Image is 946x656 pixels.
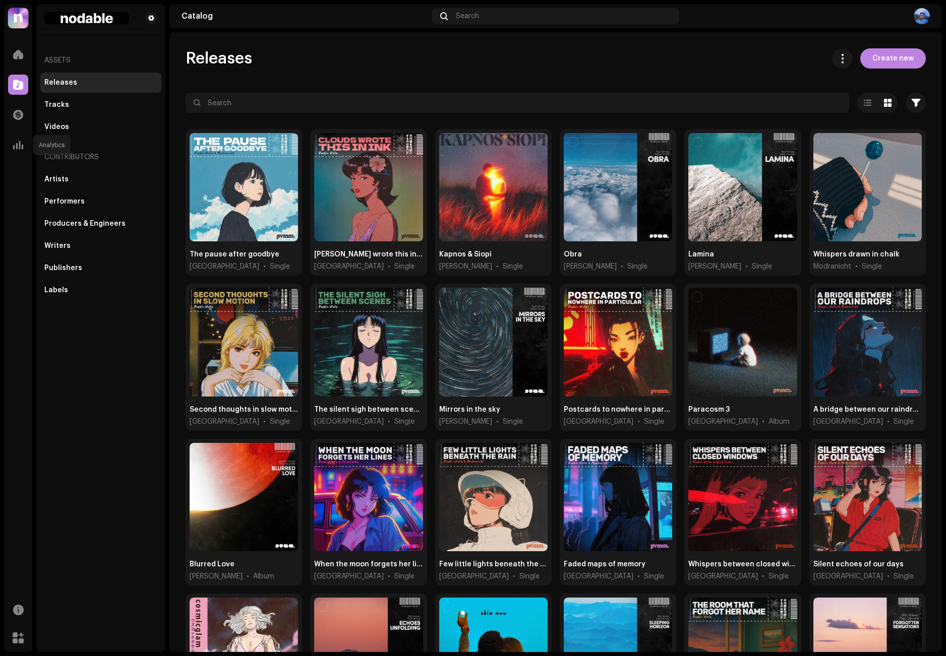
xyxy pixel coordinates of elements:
[439,571,509,581] span: Pueblo Vista
[44,175,69,183] div: Artists
[40,73,161,93] re-m-nav-item: Releases
[186,93,849,113] input: Search
[40,280,161,300] re-m-nav-item: Labels
[190,249,279,259] div: The pause after goodbye
[44,264,82,272] div: Publishers
[40,117,161,137] re-m-nav-item: Videos
[503,417,523,427] div: Single
[247,571,249,581] span: •
[762,417,764,427] span: •
[887,417,890,427] span: •
[314,249,423,259] div: Clouds wrote this in ink
[44,123,69,131] div: Videos
[44,79,77,87] div: Releases
[40,214,161,234] re-m-nav-item: Producers & Engineers
[314,559,423,569] div: When the moon forgets her lines
[564,249,582,259] div: Obra
[44,242,71,250] div: Writers
[745,261,748,272] span: •
[40,48,161,73] re-a-nav-header: Assets
[688,417,758,427] span: Pueblo Vista
[394,261,415,272] div: Single
[270,417,290,427] div: Single
[564,417,633,427] span: Pueblo Vista
[40,169,161,189] re-m-nav-item: Artists
[894,571,914,581] div: Single
[40,258,161,278] re-m-nav-item: Publishers
[314,261,384,272] span: Pueblo Vista
[40,236,161,256] re-m-nav-item: Writers
[813,571,883,581] span: Pueblo Vista
[644,417,664,427] div: Single
[439,417,492,427] span: Paul Gilmore
[263,261,266,272] span: •
[513,571,515,581] span: •
[182,12,428,20] div: Catalog
[394,417,415,427] div: Single
[439,559,548,569] div: Few little lights beneath the rain
[190,571,243,581] span: Marco Fenyes
[8,8,28,28] img: 39a81664-4ced-4598-a294-0293f18f6a76
[637,571,640,581] span: •
[768,571,789,581] div: Single
[564,571,633,581] span: Pueblo Vista
[688,571,758,581] span: Pueblo Vista
[190,405,298,415] div: Second thoughts in slow motion
[564,261,617,272] span: Paul Gilmore
[253,571,274,581] div: Album
[456,12,479,20] span: Search
[186,48,252,69] span: Releases
[190,261,259,272] span: Pueblo Vista
[439,261,492,272] span: Paul Gilmore
[768,417,790,427] div: Album
[314,417,384,427] span: Pueblo Vista
[564,405,672,415] div: Postcards to nowhere in particular
[813,417,883,427] span: Pueblo Vista
[621,261,623,272] span: •
[263,417,266,427] span: •
[44,198,85,206] div: Performers
[439,249,492,259] div: Kapnos & Siopi
[688,249,714,259] div: Lamina
[813,559,904,569] div: Silent echoes of our days
[813,261,851,272] span: Modranicht
[688,559,797,569] div: Whispers between closed windows
[40,145,161,169] re-a-nav-header: Contributors
[637,417,640,427] span: •
[388,261,390,272] span: •
[519,571,540,581] div: Single
[644,571,664,581] div: Single
[270,261,290,272] div: Single
[860,48,926,69] button: Create new
[496,261,499,272] span: •
[627,261,647,272] div: Single
[762,571,764,581] span: •
[813,249,900,259] div: Whispers drawn in chalk
[44,12,129,24] img: fe1cef4e-07b0-41ac-a07a-531998eee426
[752,261,772,272] div: Single
[44,286,68,294] div: Labels
[190,559,234,569] div: Blurred Love
[388,571,390,581] span: •
[862,261,882,272] div: Single
[190,417,259,427] span: Pueblo Vista
[914,8,930,24] img: 87be6f6b-0768-4f88-b72a-ebe194bd455b
[394,571,415,581] div: Single
[40,191,161,212] re-m-nav-item: Performers
[855,261,858,272] span: •
[314,405,423,415] div: The silent sigh between scenes
[388,417,390,427] span: •
[688,405,730,415] div: Paracosm 3
[503,261,523,272] div: Single
[496,417,499,427] span: •
[813,405,922,415] div: A bridge between our raindrops
[44,101,69,109] div: Tracks
[40,95,161,115] re-m-nav-item: Tracks
[688,261,741,272] span: Paul Gilmore
[314,571,384,581] span: Pueblo Vista
[439,405,500,415] div: Mirrors in the sky
[894,417,914,427] div: Single
[887,571,890,581] span: •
